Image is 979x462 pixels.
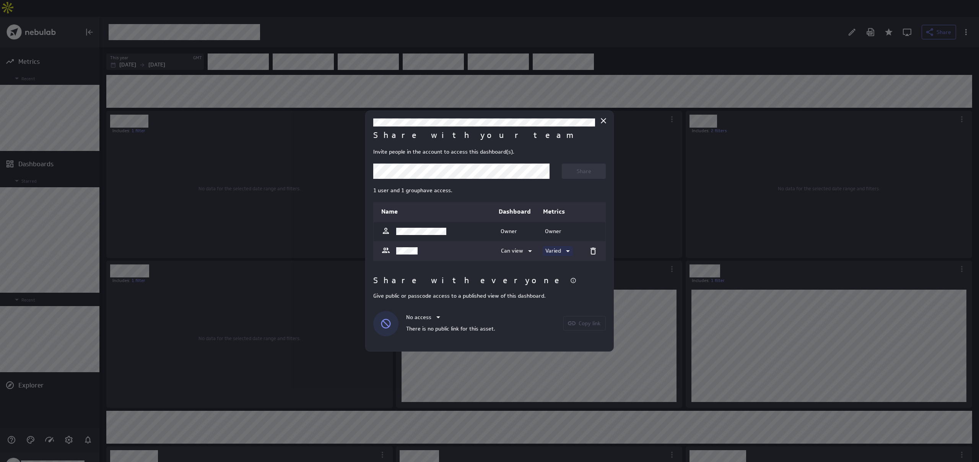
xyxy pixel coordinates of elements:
svg: USER [381,226,390,235]
span: Share [577,168,591,175]
p: Can view [501,247,523,255]
span: Copy link [579,320,600,327]
p: Varied [545,247,561,255]
span: Name [381,207,398,216]
p: There is no public link for this asset. [406,325,495,333]
p: Owner [545,227,561,235]
svg: GROUP [381,246,390,255]
h2: Share with everyone [373,275,566,287]
button: Can view [499,246,535,256]
button: Copy link [563,316,606,331]
p: 1 user and 1 group have access. [373,186,606,195]
div: Published view info panel button [569,276,577,285]
span: Metrics [543,207,565,216]
div: No access [406,313,443,322]
div: No access [404,313,443,322]
p: Invite people in the account to access this dashboard(s). [373,148,606,156]
p: Give public or passcode access to a published view of this dashboard. [373,292,606,300]
button: Varied [543,246,573,256]
h2: Share with your team [373,130,579,142]
div: Close [597,114,610,127]
p: Owner [501,227,517,235]
button: Share [562,164,606,179]
span: Dashboard [499,207,531,216]
div: Remove [589,246,598,256]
